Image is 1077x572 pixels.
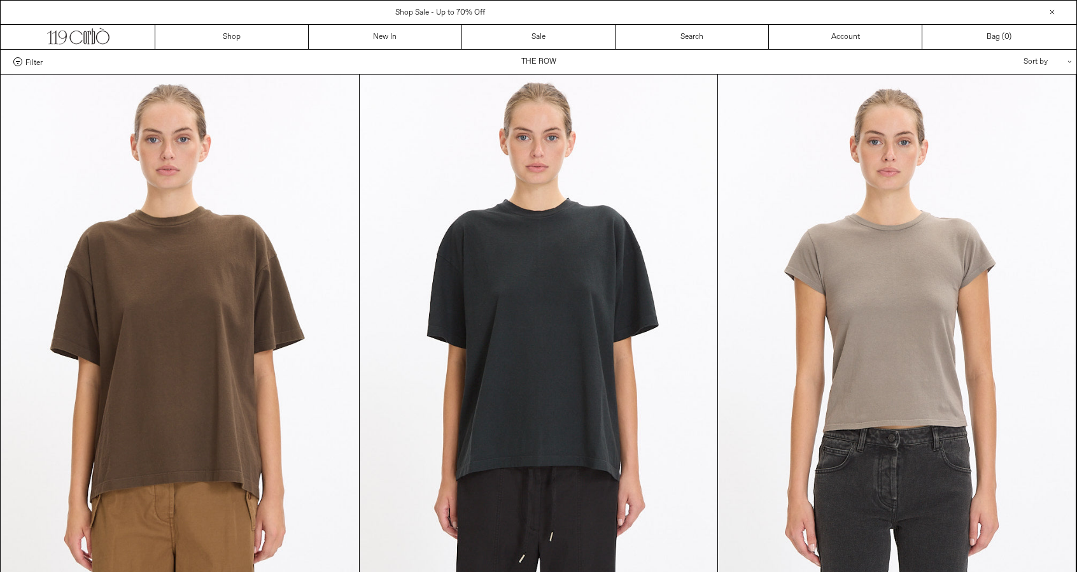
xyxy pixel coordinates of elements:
[462,25,616,49] a: Sale
[1004,32,1009,42] span: 0
[1004,31,1011,43] span: )
[25,57,43,66] span: Filter
[769,25,922,49] a: Account
[395,8,485,18] a: Shop Sale - Up to 70% Off
[309,25,462,49] a: New In
[949,50,1064,74] div: Sort by
[922,25,1076,49] a: Bag ()
[155,25,309,49] a: Shop
[616,25,769,49] a: Search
